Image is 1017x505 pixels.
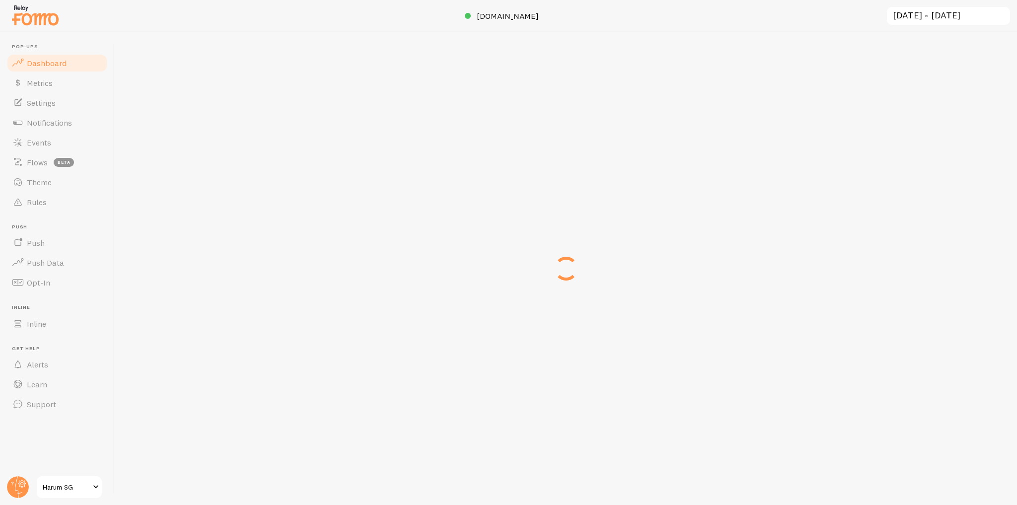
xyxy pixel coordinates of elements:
a: Dashboard [6,53,108,73]
span: Pop-ups [12,44,108,50]
a: Harum SG [36,475,103,499]
a: Settings [6,93,108,113]
span: Push [27,238,45,248]
a: Flows beta [6,152,108,172]
a: Rules [6,192,108,212]
a: Push Data [6,253,108,273]
span: Metrics [27,78,53,88]
span: Push [12,224,108,230]
span: Flows [27,157,48,167]
span: Alerts [27,360,48,369]
span: Push Data [27,258,64,268]
span: Settings [27,98,56,108]
a: Opt-In [6,273,108,292]
span: Events [27,138,51,147]
span: beta [54,158,74,167]
a: Theme [6,172,108,192]
span: Support [27,399,56,409]
span: Harum SG [43,481,90,493]
span: Learn [27,379,47,389]
a: Notifications [6,113,108,133]
a: Push [6,233,108,253]
span: Inline [12,304,108,311]
a: Inline [6,314,108,334]
a: Learn [6,374,108,394]
span: Dashboard [27,58,67,68]
a: Events [6,133,108,152]
span: Inline [27,319,46,329]
span: Opt-In [27,278,50,288]
a: Alerts [6,355,108,374]
img: fomo-relay-logo-orange.svg [10,2,60,28]
span: Theme [27,177,52,187]
a: Support [6,394,108,414]
span: Rules [27,197,47,207]
span: Notifications [27,118,72,128]
span: Get Help [12,346,108,352]
a: Metrics [6,73,108,93]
